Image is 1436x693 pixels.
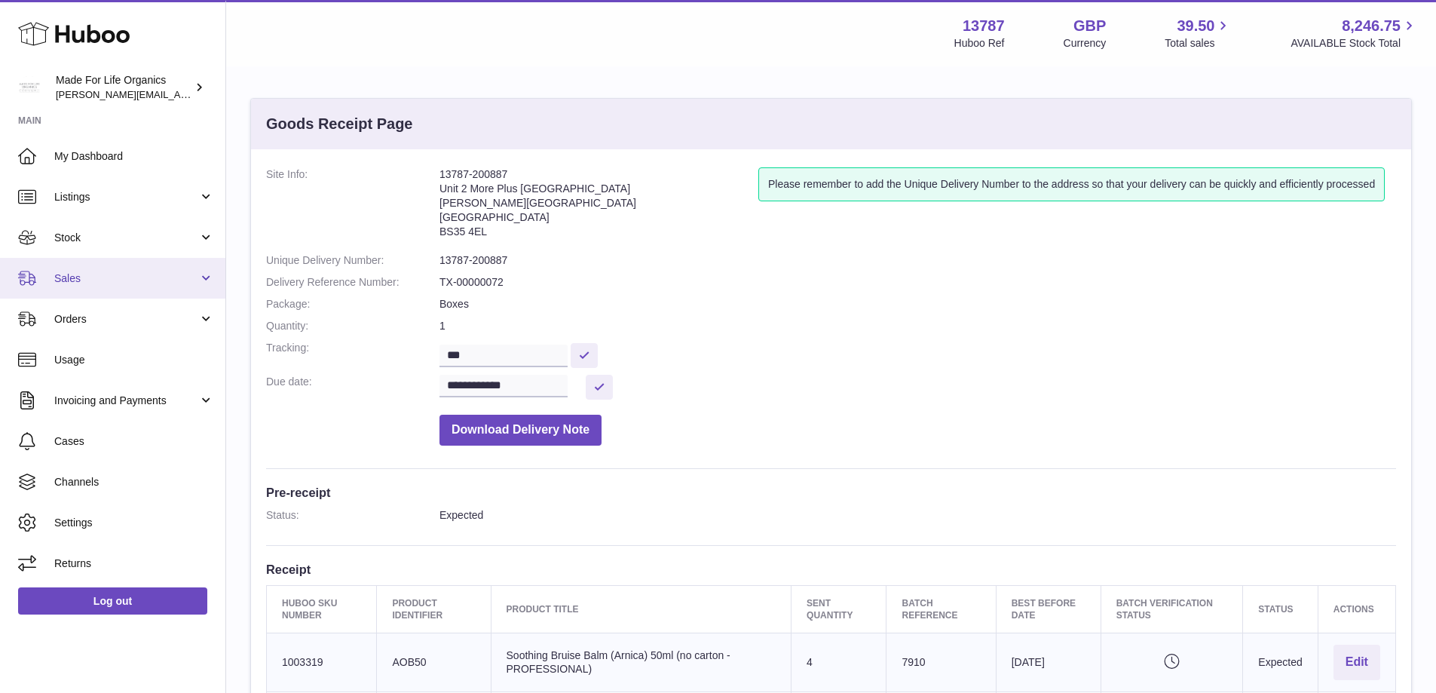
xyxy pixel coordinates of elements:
td: AOB50 [377,633,491,692]
th: Batch Verification Status [1101,585,1243,633]
h3: Receipt [266,561,1396,578]
span: Sales [54,271,198,286]
button: Download Delivery Note [439,415,602,446]
dt: Due date: [266,375,439,400]
a: 8,246.75 AVAILABLE Stock Total [1291,16,1418,51]
img: geoff.winwood@madeforlifeorganics.com [18,76,41,99]
a: 39.50 Total sales [1165,16,1232,51]
strong: 13787 [963,16,1005,36]
span: Total sales [1165,36,1232,51]
dt: Site Info: [266,167,439,246]
td: Soothing Bruise Balm (Arnica) 50ml (no carton - PROFESSIONAL) [491,633,791,692]
span: 39.50 [1177,16,1214,36]
h3: Pre-receipt [266,484,1396,501]
dd: TX-00000072 [439,275,1396,290]
dt: Quantity: [266,319,439,333]
span: Listings [54,190,198,204]
dt: Unique Delivery Number: [266,253,439,268]
th: Sent Quantity [791,585,886,633]
span: Returns [54,557,214,571]
span: Orders [54,312,198,327]
dd: 1 [439,319,1396,333]
td: 4 [791,633,886,692]
span: Cases [54,434,214,449]
td: 7910 [886,633,996,692]
span: Channels [54,475,214,489]
th: Best Before Date [996,585,1101,633]
strong: GBP [1073,16,1106,36]
span: Usage [54,353,214,367]
dt: Package: [266,297,439,311]
td: 1003319 [267,633,377,692]
dt: Tracking: [266,341,439,367]
dt: Delivery Reference Number: [266,275,439,290]
span: My Dashboard [54,149,214,164]
td: [DATE] [996,633,1101,692]
span: Settings [54,516,214,530]
span: Invoicing and Payments [54,394,198,408]
th: Actions [1318,585,1395,633]
td: Expected [1243,633,1318,692]
dd: Expected [439,508,1396,523]
span: AVAILABLE Stock Total [1291,36,1418,51]
span: 8,246.75 [1342,16,1401,36]
span: Stock [54,231,198,245]
dd: 13787-200887 [439,253,1396,268]
th: Batch Reference [886,585,996,633]
div: Made For Life Organics [56,73,191,102]
th: Status [1243,585,1318,633]
div: Please remember to add the Unique Delivery Number to the address so that your delivery can be qui... [758,167,1385,201]
h3: Goods Receipt Page [266,114,413,134]
address: 13787-200887 Unit 2 More Plus [GEOGRAPHIC_DATA] [PERSON_NAME][GEOGRAPHIC_DATA] [GEOGRAPHIC_DATA] ... [439,167,758,246]
div: Currency [1064,36,1107,51]
dd: Boxes [439,297,1396,311]
th: Product Identifier [377,585,491,633]
dt: Status: [266,508,439,523]
th: Huboo SKU Number [267,585,377,633]
div: Huboo Ref [954,36,1005,51]
span: [PERSON_NAME][EMAIL_ADDRESS][PERSON_NAME][DOMAIN_NAME] [56,88,383,100]
th: Product title [491,585,791,633]
a: Log out [18,587,207,615]
button: Edit [1333,645,1380,680]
